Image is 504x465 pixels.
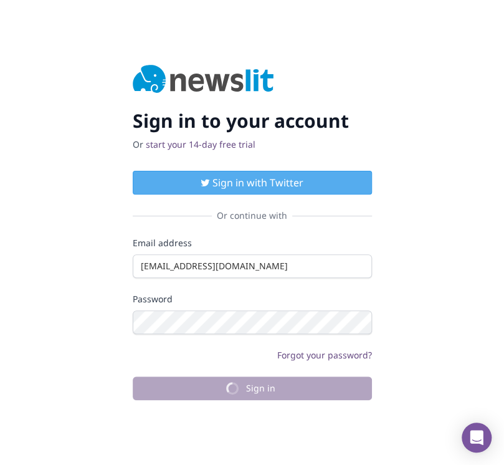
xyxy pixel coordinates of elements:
[133,376,372,400] button: Sign in
[133,237,372,249] label: Email address
[462,423,492,453] div: Open Intercom Messenger
[212,209,292,222] span: Or continue with
[146,138,255,150] a: start your 14-day free trial
[277,349,372,361] a: Forgot your password?
[133,65,274,95] img: Newslit
[133,110,372,132] h2: Sign in to your account
[133,138,372,151] p: Or
[133,171,372,194] button: Sign in with Twitter
[133,293,372,305] label: Password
